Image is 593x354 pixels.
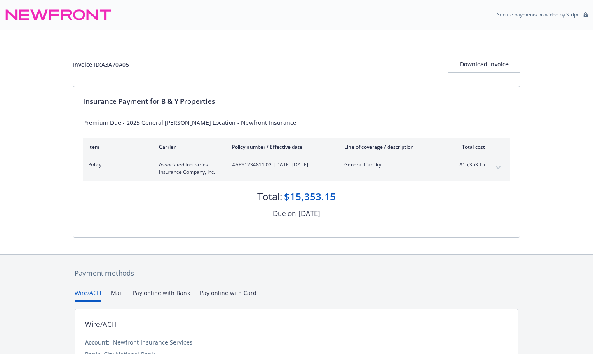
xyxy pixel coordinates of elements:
div: Line of coverage / description [344,143,441,150]
span: Associated Industries Insurance Company, Inc. [159,161,219,176]
span: General Liability [344,161,441,169]
span: Policy [88,161,146,169]
div: Insurance Payment for B & Y Properties [83,96,510,107]
button: Wire/ACH [75,288,101,302]
div: [DATE] [298,208,320,219]
div: Policy number / Effective date [232,143,331,150]
div: Account: [85,338,110,347]
div: $15,353.15 [284,190,336,204]
div: Total cost [454,143,485,150]
span: #AES1234811 02 - [DATE]-[DATE] [232,161,331,169]
div: Item [88,143,146,150]
button: Pay online with Bank [133,288,190,302]
button: Mail [111,288,123,302]
button: Download Invoice [448,56,520,73]
div: Due on [273,208,296,219]
span: $15,353.15 [454,161,485,169]
div: PolicyAssociated Industries Insurance Company, Inc.#AES1234811 02- [DATE]-[DATE]General Liability... [83,156,510,181]
div: Premium Due - 2025 General [PERSON_NAME] Location - Newfront Insurance [83,118,510,127]
div: Invoice ID: A3A70A05 [73,60,129,69]
div: Newfront Insurance Services [113,338,192,347]
div: Payment methods [75,268,518,279]
button: expand content [492,161,505,174]
p: Secure payments provided by Stripe [497,11,580,18]
button: Pay online with Card [200,288,257,302]
div: Carrier [159,143,219,150]
div: Wire/ACH [85,319,117,330]
div: Total: [257,190,282,204]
